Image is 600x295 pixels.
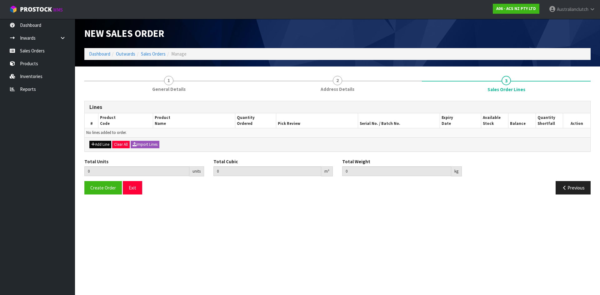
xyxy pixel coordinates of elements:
[9,5,17,13] img: cube-alt.png
[116,51,135,57] a: Outwards
[213,158,238,165] label: Total Cubic
[98,113,153,128] th: Product Code
[502,76,511,85] span: 3
[189,166,204,176] div: units
[342,166,451,176] input: Total Weight
[89,104,586,110] h3: Lines
[89,51,110,57] a: Dashboard
[84,166,189,176] input: Total Units
[85,128,590,137] td: No lines added to order.
[213,166,322,176] input: Total Cubic
[321,86,354,92] span: Address Details
[85,113,98,128] th: #
[53,7,63,13] small: WMS
[358,113,440,128] th: Serial No. / Batch No.
[112,141,130,148] button: Clear All
[276,113,358,128] th: Pick Review
[440,113,481,128] th: Expiry Date
[84,158,108,165] label: Total Units
[20,5,52,13] span: ProStock
[321,166,333,176] div: m³
[333,76,342,85] span: 2
[451,166,462,176] div: kg
[84,27,164,40] span: New Sales Order
[563,113,591,128] th: Action
[487,86,525,93] span: Sales Order Lines
[89,141,111,148] button: Add Line
[152,86,186,92] span: General Details
[171,51,187,57] span: Manage
[496,6,536,11] strong: A06 - ACS NZ PTY LTD
[481,113,508,128] th: Available Stock
[153,113,235,128] th: Product Name
[536,113,563,128] th: Quantity Shortfall
[84,96,591,199] span: Sales Order Lines
[342,158,370,165] label: Total Weight
[164,76,173,85] span: 1
[131,141,159,148] button: Import Lines
[90,185,116,191] span: Create Order
[141,51,166,57] a: Sales Orders
[508,113,536,128] th: Balance
[557,6,588,12] span: Australianclutch
[556,181,591,194] button: Previous
[235,113,276,128] th: Quantity Ordered
[123,181,142,194] button: Exit
[84,181,122,194] button: Create Order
